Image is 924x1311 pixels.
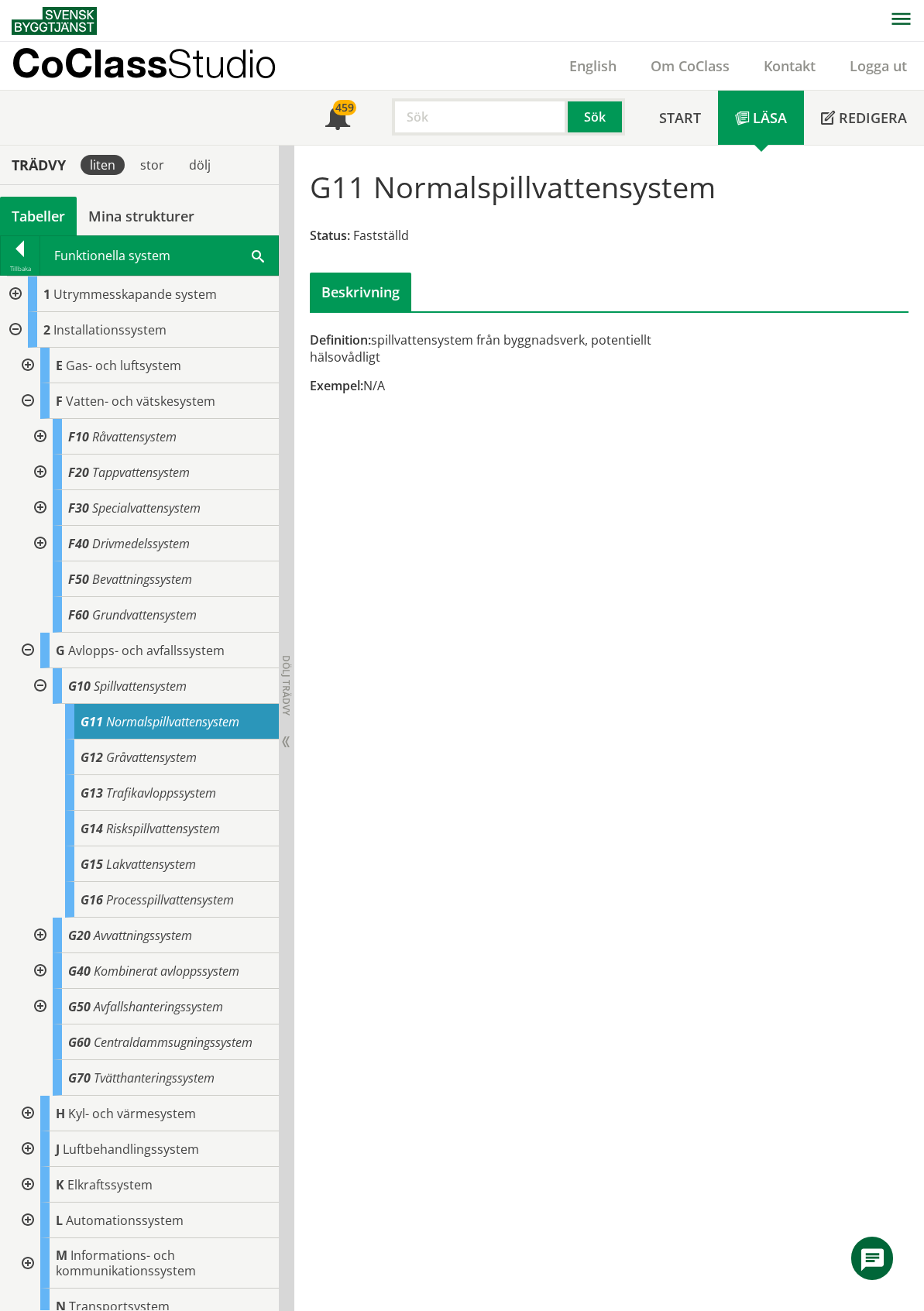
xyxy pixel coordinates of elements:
[43,321,50,338] span: 2
[747,57,833,75] a: Kontakt
[804,91,924,145] a: Redigera
[67,1176,153,1193] span: Elkraftssystem
[642,91,718,145] a: Start
[68,642,225,659] span: Avlopps- och avfallssystem
[12,42,310,90] a: CoClassStudio
[56,1176,64,1193] span: K
[308,91,367,145] a: 459
[68,963,91,980] span: G40
[392,98,568,136] input: Sök
[167,40,277,86] span: Studio
[56,1247,196,1279] span: Informations- och kommunikationssystem
[106,820,220,837] span: Riskspillvattensystem
[68,535,89,552] span: F40
[68,428,89,445] span: F10
[56,357,63,374] span: E
[92,428,177,445] span: Råvattensystem
[310,273,411,311] div: Beskrivning
[310,227,350,244] span: Status:
[56,1247,67,1264] span: M
[53,321,167,338] span: Installationssystem
[92,606,197,623] span: Grundvattensystem
[634,57,747,75] a: Om CoClass
[106,713,239,730] span: Normalspillvattensystem
[66,357,181,374] span: Gas- och luftsystem
[68,1069,91,1086] span: G70
[81,820,103,837] span: G14
[753,108,787,127] span: Läsa
[839,108,907,127] span: Redigera
[56,393,63,410] span: F
[1,263,40,275] div: Tillbaka
[56,1105,65,1122] span: H
[310,377,363,394] span: Exempel:
[106,891,234,908] span: Processpillvattensystem
[333,100,356,115] div: 459
[131,155,173,175] div: stor
[68,678,91,695] span: G10
[310,377,704,394] div: N/A
[106,856,196,873] span: Lakvattensystem
[92,535,190,552] span: Drivmedelssystem
[280,655,293,716] span: Dölj trädvy
[252,247,264,263] span: Sök i tabellen
[92,571,192,588] span: Bevattningssystem
[552,57,634,75] a: English
[77,197,206,235] a: Mina strukturer
[81,891,103,908] span: G16
[833,57,924,75] a: Logga ut
[81,784,103,801] span: G13
[12,54,277,72] p: CoClass
[94,1069,215,1086] span: Tvätthanteringssystem
[92,499,201,517] span: Specialvattensystem
[81,856,103,873] span: G15
[66,393,215,410] span: Vatten- och vätskesystem
[94,998,223,1015] span: Avfallshanteringssystem
[68,998,91,1015] span: G50
[68,1105,196,1122] span: Kyl- och värmesystem
[310,170,716,204] h1: G11 Normalspillvattensystem
[66,1212,184,1229] span: Automationssystem
[180,155,220,175] div: dölj
[81,713,103,730] span: G11
[81,749,103,766] span: G12
[94,927,192,944] span: Avvattningssystem
[310,331,704,366] div: spillvattensystem från byggnadsverk, potentiellt hälsovådligt
[68,1034,91,1051] span: G60
[659,108,701,127] span: Start
[68,927,91,944] span: G20
[718,91,804,145] a: Läsa
[56,1141,60,1158] span: J
[68,571,89,588] span: F50
[310,331,371,348] span: Definition:
[12,7,97,35] img: Svensk Byggtjänst
[63,1141,199,1158] span: Luftbehandlingssystem
[353,227,409,244] span: Fastställd
[53,286,217,303] span: Utrymmesskapande system
[92,464,190,481] span: Tappvattensystem
[94,1034,252,1051] span: Centraldammsugningssystem
[568,98,625,136] button: Sök
[68,499,89,517] span: F30
[68,606,89,623] span: F60
[3,156,74,173] div: Trädvy
[40,236,278,275] div: Funktionella system
[43,286,50,303] span: 1
[56,1212,63,1229] span: L
[94,678,187,695] span: Spillvattensystem
[81,155,125,175] div: liten
[106,749,197,766] span: Gråvattensystem
[94,963,239,980] span: Kombinerat avloppssystem
[106,784,216,801] span: Trafikavloppssystem
[68,464,89,481] span: F20
[325,107,350,132] span: Notifikationer
[56,642,65,659] span: G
